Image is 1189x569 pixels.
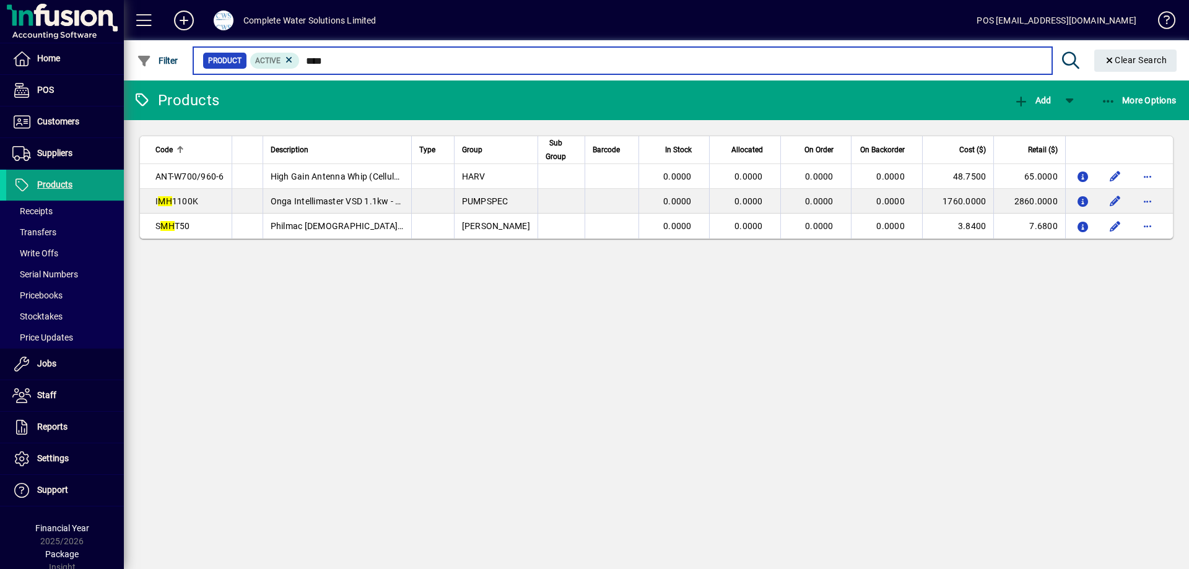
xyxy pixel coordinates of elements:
span: Code [155,143,173,157]
span: Pricebooks [12,290,63,300]
span: Package [45,549,79,559]
span: On Backorder [860,143,905,157]
span: Write Offs [12,248,58,258]
span: Philmac [DEMOGRAPHIC_DATA] Hose Tail 50mm x 50mm MBSP [271,221,523,231]
span: In Stock [665,143,692,157]
span: Customers [37,116,79,126]
span: 0.0000 [805,196,834,206]
a: Customers [6,106,124,137]
a: Home [6,43,124,74]
span: 0.0000 [876,221,905,231]
span: Receipts [12,206,53,216]
span: Staff [37,390,56,400]
span: Type [419,143,435,157]
div: Description [271,143,404,157]
span: S T50 [155,221,190,231]
span: Reports [37,422,68,432]
a: Suppliers [6,138,124,169]
span: Support [37,485,68,495]
span: PUMPSPEC [462,196,508,206]
em: MH [158,196,172,206]
button: Edit [1105,191,1125,211]
span: Filter [137,56,178,66]
a: Staff [6,380,124,411]
div: Complete Water Solutions Limited [243,11,377,30]
span: 0.0000 [876,172,905,181]
span: 0.0000 [805,221,834,231]
a: Support [6,475,124,506]
td: 48.7500 [922,164,994,189]
span: HARV [462,172,486,181]
div: On Backorder [859,143,916,157]
span: Product [208,54,242,67]
div: Sub Group [546,136,577,163]
span: ANT-W700/960-6 [155,172,224,181]
span: Barcode [593,143,620,157]
span: Products [37,180,72,189]
button: More options [1138,216,1157,236]
button: Add [1011,89,1054,111]
span: 0.0000 [663,196,692,206]
span: Settings [37,453,69,463]
span: 0.0000 [876,196,905,206]
span: POS [37,85,54,95]
span: Group [462,143,482,157]
button: More options [1138,191,1157,211]
div: Allocated [717,143,774,157]
button: More Options [1098,89,1180,111]
a: Knowledge Base [1149,2,1174,43]
span: Financial Year [35,523,89,533]
div: On Order [788,143,845,157]
button: Add [164,9,204,32]
a: Transfers [6,222,124,243]
div: POS [EMAIL_ADDRESS][DOMAIN_NAME] [977,11,1136,30]
span: On Order [804,143,834,157]
td: 1760.0000 [922,189,994,214]
a: Pricebooks [6,285,124,306]
span: High Gain Antenna Whip (Cellular - 700-960 z) [271,172,464,181]
td: 7.6800 [993,214,1065,238]
a: Price Updates [6,327,124,348]
span: 0.0000 [734,196,763,206]
span: Clear Search [1104,55,1167,65]
span: Add [1014,95,1051,105]
span: 0.0000 [805,172,834,181]
div: Group [462,143,530,157]
button: Clear [1094,50,1177,72]
div: In Stock [647,143,703,157]
a: Receipts [6,201,124,222]
button: More options [1138,167,1157,186]
span: 0.0000 [734,221,763,231]
span: Sub Group [546,136,566,163]
a: Write Offs [6,243,124,264]
span: Transfers [12,227,56,237]
span: More Options [1101,95,1177,105]
button: Profile [204,9,243,32]
span: [PERSON_NAME] [462,221,530,231]
a: Stocktakes [6,306,124,327]
span: Price Updates [12,332,73,342]
span: Stocktakes [12,311,63,321]
span: Onga Intellimaster VSD 1.1kw - Full SS Wet End [271,196,457,206]
td: 2860.0000 [993,189,1065,214]
span: Allocated [731,143,763,157]
span: 0.0000 [734,172,763,181]
div: Products [133,90,219,110]
span: 0.0000 [663,221,692,231]
div: Barcode [593,143,631,157]
a: Jobs [6,349,124,380]
span: Active [255,56,281,65]
a: Reports [6,412,124,443]
span: Description [271,143,308,157]
span: Cost ($) [959,143,986,157]
span: Jobs [37,358,56,368]
a: Settings [6,443,124,474]
div: Type [419,143,446,157]
button: Edit [1105,167,1125,186]
span: Home [37,53,60,63]
span: Suppliers [37,148,72,158]
div: Code [155,143,224,157]
a: Serial Numbers [6,264,124,285]
span: I 1100K [155,196,198,206]
span: 0.0000 [663,172,692,181]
